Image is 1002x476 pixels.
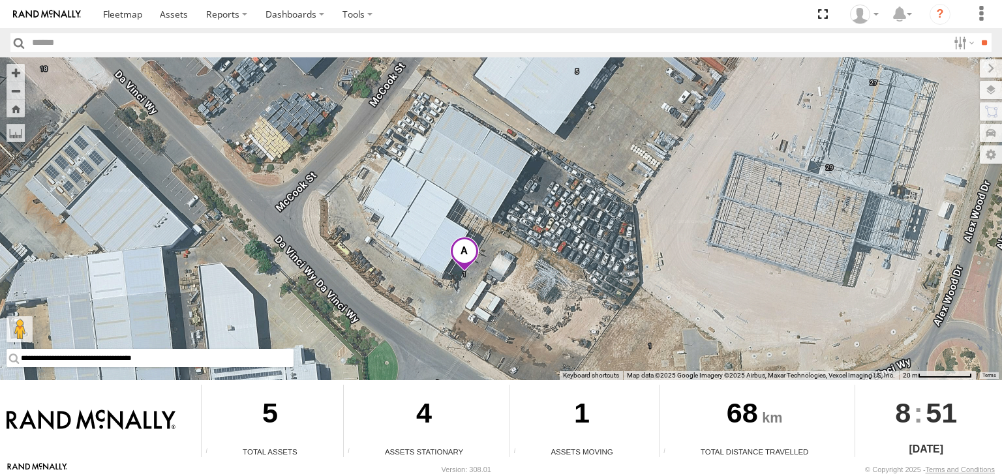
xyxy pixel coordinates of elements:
[7,316,33,342] button: Drag Pegman onto the map to open Street View
[563,371,619,380] button: Keyboard shortcuts
[442,466,491,473] div: Version: 308.01
[7,409,175,432] img: Rand McNally
[855,441,997,457] div: [DATE]
[7,82,25,100] button: Zoom out
[855,385,997,441] div: :
[949,33,977,52] label: Search Filter Options
[982,372,996,378] a: Terms (opens in new tab)
[509,447,529,457] div: Total number of assets current in transit.
[980,145,1002,164] label: Map Settings
[660,446,850,457] div: Total Distance Travelled
[865,466,995,473] div: © Copyright 2025 -
[903,372,918,379] span: 20 m
[926,385,957,441] span: 51
[926,466,995,473] a: Terms and Conditions
[899,371,976,380] button: Map scale: 20 m per 79 pixels
[13,10,81,19] img: rand-logo.svg
[7,100,25,117] button: Zoom Home
[344,447,363,457] div: Total number of assets current stationary.
[7,124,25,142] label: Measure
[930,4,950,25] i: ?
[7,463,67,476] a: Visit our Website
[202,446,339,457] div: Total Assets
[660,385,850,446] div: 68
[895,385,911,441] span: 8
[509,446,654,457] div: Assets Moving
[344,385,504,446] div: 4
[509,385,654,446] div: 1
[845,5,883,24] div: Grainge Ryall
[202,385,339,446] div: 5
[660,447,679,457] div: Total distance travelled by all assets within specified date range and applied filters
[202,447,221,457] div: Total number of Enabled Assets
[7,64,25,82] button: Zoom in
[344,446,504,457] div: Assets Stationary
[627,372,895,379] span: Map data ©2025 Google Imagery ©2025 Airbus, Maxar Technologies, Vexcel Imaging US, Inc.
